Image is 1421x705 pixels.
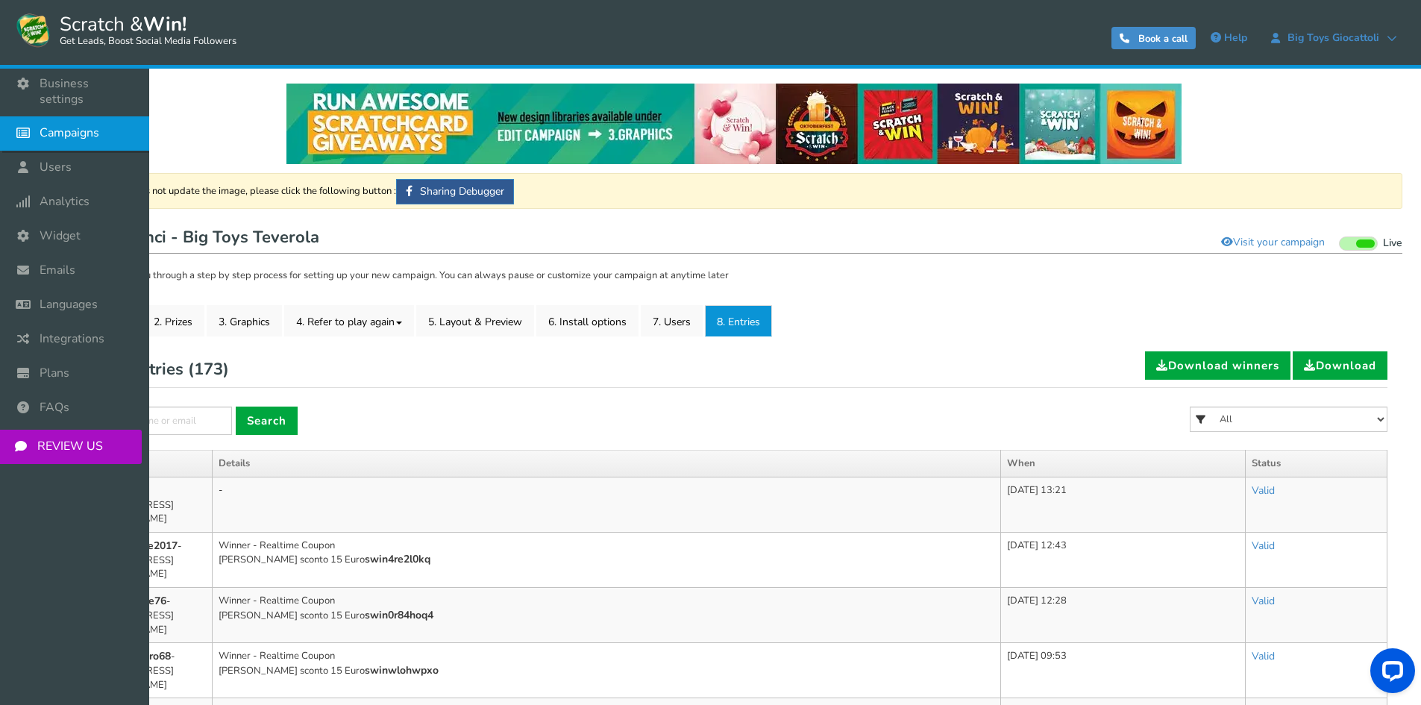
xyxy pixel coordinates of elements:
[60,36,236,48] small: Get Leads, Boost Social Media Followers
[1000,532,1246,587] td: [DATE] 12:43
[705,305,772,336] a: 8. Entries
[286,84,1182,164] img: festival-poster-2020.webp
[40,297,98,313] span: Languages
[1224,31,1247,45] span: Help
[284,305,414,336] a: 4. Refer to play again
[66,269,1402,283] p: Cool. Let's take you through a step by step process for setting up your new campaign. You can alw...
[1252,649,1275,663] a: Valid
[1000,588,1246,643] td: [DATE] 12:28
[1000,477,1246,532] td: [DATE] 13:21
[40,125,99,141] span: Campaigns
[213,588,1001,643] td: Winner - Realtime Coupon [PERSON_NAME] sconto 15 Euro
[1145,351,1290,380] a: Download winners
[40,400,69,416] span: FAQs
[1111,27,1196,49] a: Book a call
[143,11,186,37] strong: Win!
[1383,236,1402,251] span: Live
[40,263,75,278] span: Emails
[213,532,1001,587] td: Winner - Realtime Coupon [PERSON_NAME] sconto 15 Euro
[1246,451,1387,477] th: Status
[1293,351,1387,380] a: Download
[1000,451,1246,477] th: When
[194,358,223,380] span: 173
[641,305,703,336] a: 7. Users
[1211,230,1334,255] a: Visit your campaign
[207,305,282,336] a: 3. Graphics
[15,11,236,48] a: Scratch &Win! Get Leads, Boost Social Media Followers
[365,552,430,566] b: swin4re2l0kq
[40,194,90,210] span: Analytics
[37,439,103,454] span: REVIEW US
[1138,32,1188,46] span: Book a call
[81,351,229,387] h2: Users Entries ( )
[213,477,1001,532] td: -
[66,173,1402,209] div: If Facebook does not update the image, please click the following button :
[396,179,514,204] a: Sharing Debugger
[1252,539,1275,553] a: Valid
[15,11,52,48] img: Scratch and Win
[142,305,204,336] a: 2. Prizes
[40,76,134,107] span: Business settings
[1252,594,1275,608] a: Valid
[40,160,72,175] span: Users
[1203,26,1255,50] a: Help
[416,305,534,336] a: 5. Layout & Preview
[1280,32,1387,44] span: Big Toys Giocattoli
[365,663,439,677] b: swinwlohwpxo
[236,407,298,435] a: Search
[66,224,1402,254] h1: Gratta e vinci - Big Toys Teverola
[40,228,81,244] span: Widget
[1252,483,1275,498] a: Valid
[40,331,104,347] span: Integrations
[40,366,69,381] span: Plans
[213,451,1001,477] th: Details
[52,11,236,48] span: Scratch &
[1000,643,1246,698] td: [DATE] 09:53
[536,305,639,336] a: 6. Install options
[81,407,232,435] input: Search by name or email
[365,608,433,622] b: swin0r84hoq4
[1358,642,1421,705] iframe: LiveChat chat widget
[213,643,1001,698] td: Winner - Realtime Coupon [PERSON_NAME] sconto 15 Euro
